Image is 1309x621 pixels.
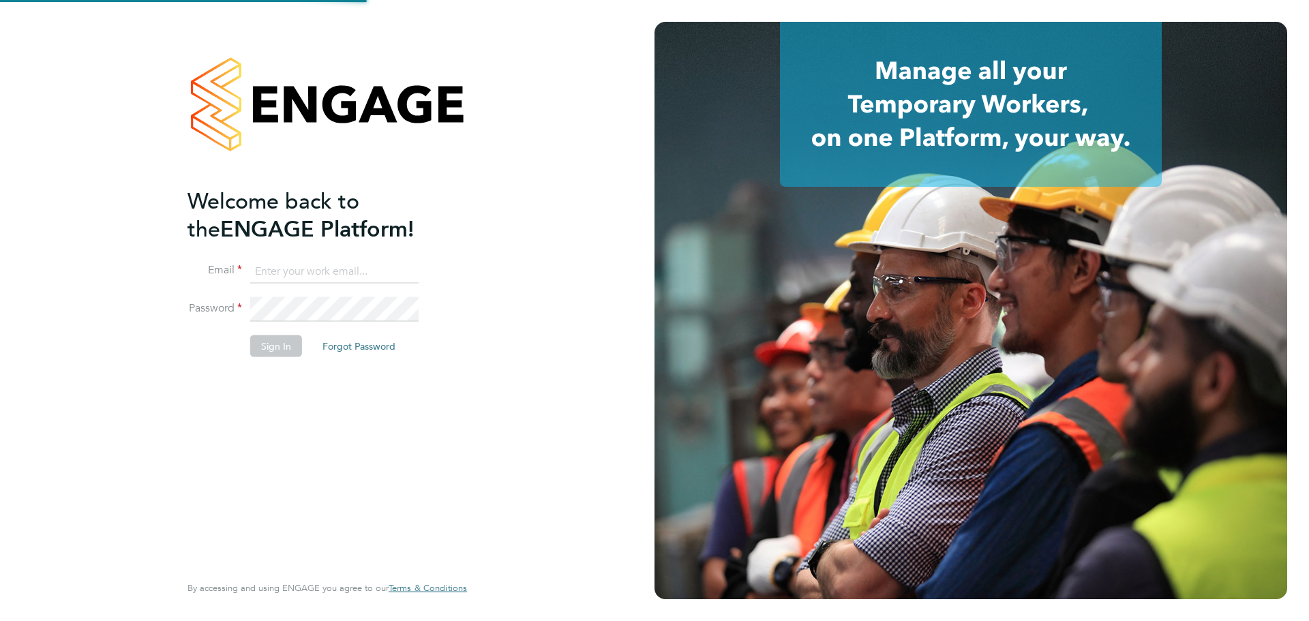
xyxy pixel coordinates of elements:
input: Enter your work email... [250,259,419,284]
label: Password [187,301,242,316]
span: Terms & Conditions [389,582,467,594]
a: Terms & Conditions [389,583,467,594]
label: Email [187,263,242,277]
span: Welcome back to the [187,187,359,242]
span: By accessing and using ENGAGE you agree to our [187,582,467,594]
button: Forgot Password [312,335,406,357]
button: Sign In [250,335,302,357]
h2: ENGAGE Platform! [187,187,453,243]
